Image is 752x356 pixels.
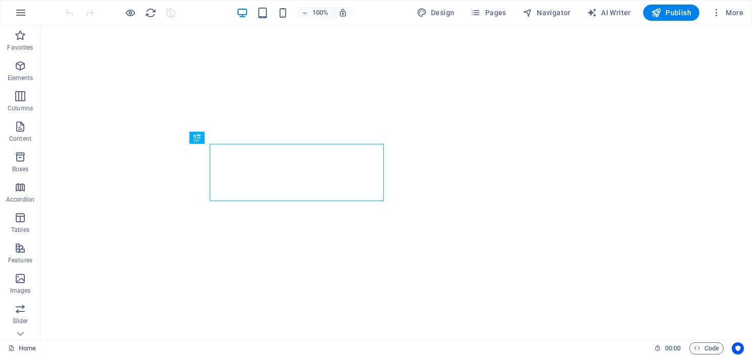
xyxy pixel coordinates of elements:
[413,5,459,21] button: Design
[13,317,28,325] p: Slider
[654,342,681,354] h6: Session time
[519,5,575,21] button: Navigator
[665,342,681,354] span: 00 00
[711,8,743,18] span: More
[6,195,34,204] p: Accordion
[417,8,455,18] span: Design
[7,44,33,52] p: Favorites
[297,7,333,19] button: 100%
[466,5,510,21] button: Pages
[12,165,29,173] p: Boxes
[689,342,724,354] button: Code
[8,342,36,354] a: Click to cancel selection. Double-click to open Pages
[470,8,506,18] span: Pages
[583,5,635,21] button: AI Writer
[144,7,156,19] button: reload
[8,104,33,112] p: Columns
[145,7,156,19] i: Reload page
[8,256,32,264] p: Features
[694,342,719,354] span: Code
[9,135,31,143] p: Content
[8,74,33,82] p: Elements
[587,8,631,18] span: AI Writer
[338,8,347,17] i: On resize automatically adjust zoom level to fit chosen device.
[643,5,699,21] button: Publish
[413,5,459,21] div: Design (Ctrl+Alt+Y)
[651,8,691,18] span: Publish
[10,287,31,295] p: Images
[672,344,674,352] span: :
[312,7,328,19] h6: 100%
[732,342,744,354] button: Usercentrics
[124,7,136,19] button: Click here to leave preview mode and continue editing
[523,8,571,18] span: Navigator
[11,226,29,234] p: Tables
[707,5,747,21] button: More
